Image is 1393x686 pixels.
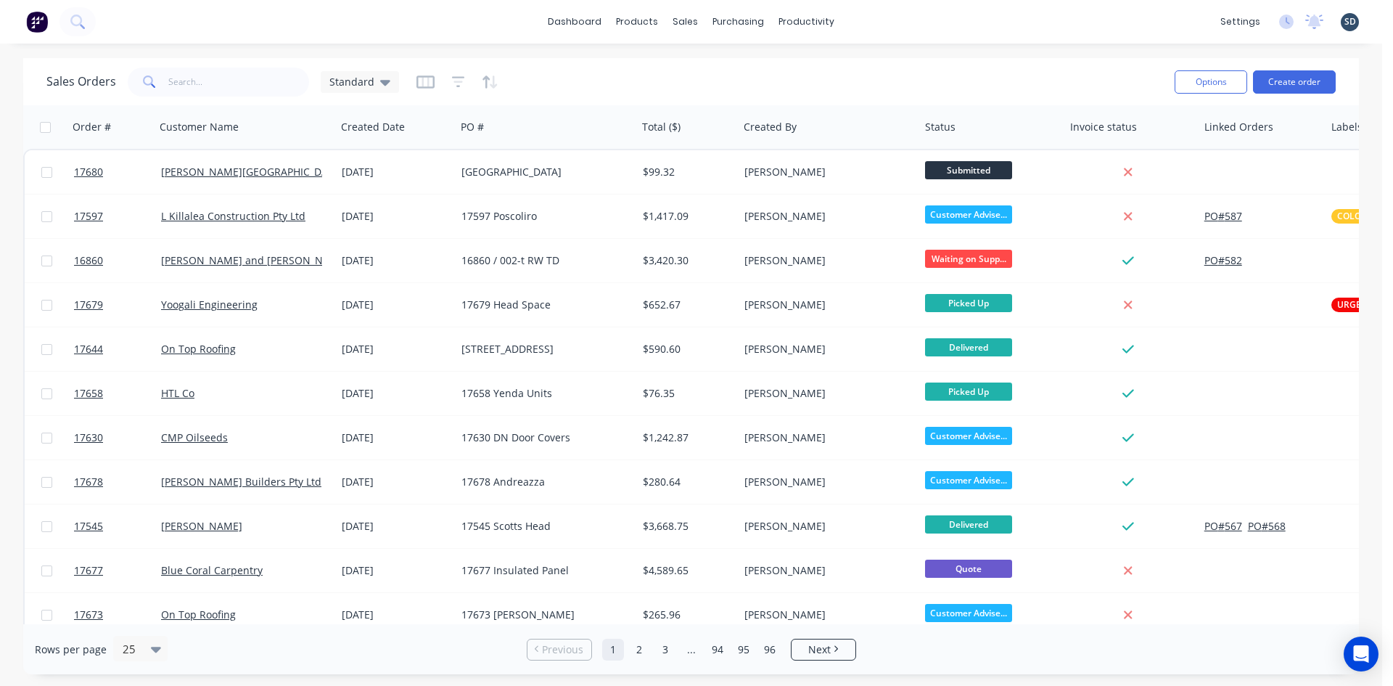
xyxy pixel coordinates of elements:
button: PO#567 [1204,519,1242,534]
div: [DATE] [342,253,450,268]
span: Previous [542,642,583,657]
div: 16860 / 002-t RW TD [461,253,622,268]
div: [PERSON_NAME] [744,386,905,401]
span: Delivered [925,515,1012,534]
a: [PERSON_NAME] [161,519,242,533]
a: Yoogali Engineering [161,298,258,311]
button: Options [1175,70,1247,94]
span: Customer Advise... [925,205,1012,224]
span: Quote [925,560,1012,578]
div: $652.67 [643,298,728,312]
a: Page 1 is your current page [602,639,624,661]
span: 17597 [74,209,103,224]
span: Picked Up [925,383,1012,401]
a: L Killalea Construction Pty Ltd [161,209,305,223]
a: 17545 [74,505,161,548]
div: [PERSON_NAME] [744,253,905,268]
div: $99.32 [643,165,728,179]
a: Page 94 [707,639,728,661]
div: [PERSON_NAME] [744,430,905,445]
span: 16860 [74,253,103,268]
div: 17673 [PERSON_NAME] [461,608,622,622]
button: Create order [1253,70,1336,94]
div: $590.60 [643,342,728,356]
div: 17678 Andreazza [461,475,622,489]
div: $1,417.09 [643,209,728,224]
div: [DATE] [342,342,450,356]
div: Created By [744,120,797,134]
span: Customer Advise... [925,471,1012,489]
a: [PERSON_NAME][GEOGRAPHIC_DATA] [161,165,342,179]
button: PO#582 [1204,253,1242,268]
div: [STREET_ADDRESS] [461,342,622,356]
div: [PERSON_NAME] [744,342,905,356]
a: [PERSON_NAME] Builders Pty Ltd [161,475,321,489]
div: [PERSON_NAME] [744,475,905,489]
a: 17630 [74,416,161,460]
span: COLOURS [1337,209,1378,224]
div: [PERSON_NAME] [744,563,905,578]
div: 17677 Insulated Panel [461,563,622,578]
ul: Pagination [521,639,862,661]
a: 17597 [74,195,161,238]
a: 17680 [74,150,161,194]
a: Previous page [527,642,591,657]
div: Linked Orders [1204,120,1273,134]
div: [DATE] [342,165,450,179]
div: Created Date [341,120,405,134]
a: 17678 [74,460,161,504]
div: [DATE] [342,475,450,489]
span: 17545 [74,519,103,534]
div: [PERSON_NAME] [744,298,905,312]
span: Customer Advise... [925,427,1012,445]
div: [DATE] [342,298,450,312]
span: 17680 [74,165,103,179]
div: PO # [461,120,484,134]
span: 17658 [74,386,103,401]
span: 17679 [74,298,103,312]
div: Labels [1331,120,1363,134]
span: 17644 [74,342,103,356]
a: On Top Roofing [161,608,236,621]
div: $3,420.30 [643,253,728,268]
div: products [609,11,665,33]
a: Blue Coral Carpentry [161,563,263,577]
a: Page 96 [759,639,781,661]
span: 17673 [74,608,103,622]
div: 17630 DN Door Covers [461,430,622,445]
a: Page 2 [628,639,650,661]
span: SD [1344,15,1356,28]
div: $76.35 [643,386,728,401]
span: 17677 [74,563,103,578]
div: $4,589.65 [643,563,728,578]
div: Customer Name [160,120,239,134]
div: productivity [771,11,842,33]
div: [PERSON_NAME] [744,608,905,622]
a: 17644 [74,327,161,371]
div: [DATE] [342,608,450,622]
a: 17673 [74,593,161,637]
span: Picked Up [925,294,1012,312]
button: COLOURS [1331,209,1384,224]
div: purchasing [705,11,771,33]
button: PO#587 [1204,209,1242,224]
div: [PERSON_NAME] [744,209,905,224]
div: sales [665,11,705,33]
div: Invoice status [1070,120,1137,134]
a: On Top Roofing [161,342,236,356]
span: Standard [329,74,374,89]
a: dashboard [541,11,609,33]
a: [PERSON_NAME] and [PERSON_NAME] [161,253,348,267]
span: 17678 [74,475,103,489]
span: Next [808,642,831,657]
div: Status [925,120,956,134]
div: [PERSON_NAME] [744,165,905,179]
div: $3,668.75 [643,519,728,534]
a: 17677 [74,549,161,592]
span: Delivered [925,338,1012,356]
a: 16860 [74,239,161,282]
div: [PERSON_NAME] [744,519,905,534]
div: Order # [73,120,111,134]
div: $265.96 [643,608,728,622]
div: settings [1213,11,1267,33]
